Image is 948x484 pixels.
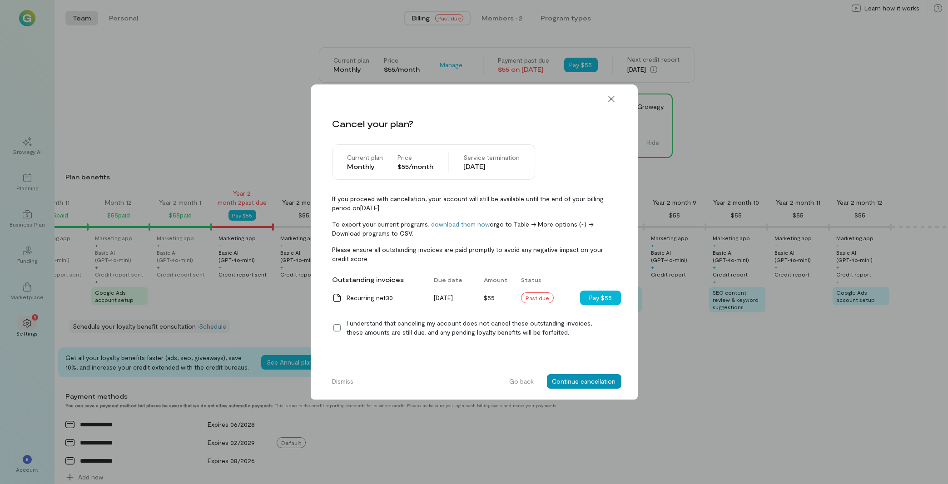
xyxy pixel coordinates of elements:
[478,272,516,288] div: Amount
[347,293,423,302] div: Recurring net30
[333,194,616,212] span: If you proceed with cancellation, your account will still be available until the end of your bill...
[504,374,540,389] button: Go back
[516,272,580,288] div: Status
[347,319,616,337] div: I understand that canceling my account does not cancel these outstanding invoices, these amounts ...
[398,162,434,171] div: $55/month
[347,153,383,162] div: Current plan
[327,374,359,389] button: Dismiss
[333,117,414,130] div: Cancel your plan?
[347,162,383,171] div: Monthly
[333,220,616,238] span: To export your current programs, or go to Table -> More options (···) -> Download programs to CSV.
[484,294,495,301] span: $55
[521,292,554,303] div: Past due
[428,272,478,288] div: Due date
[398,153,434,162] div: Price
[464,153,520,162] div: Service termination
[432,220,490,228] a: download them now
[434,294,453,301] span: [DATE]
[327,271,428,289] div: Outstanding invoices
[333,245,616,263] span: Please ensure all outstanding invoices are paid promptly to avoid any negative impact on your cre...
[464,162,520,171] div: [DATE]
[580,291,621,305] button: Pay $55
[547,374,621,389] button: Continue cancellation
